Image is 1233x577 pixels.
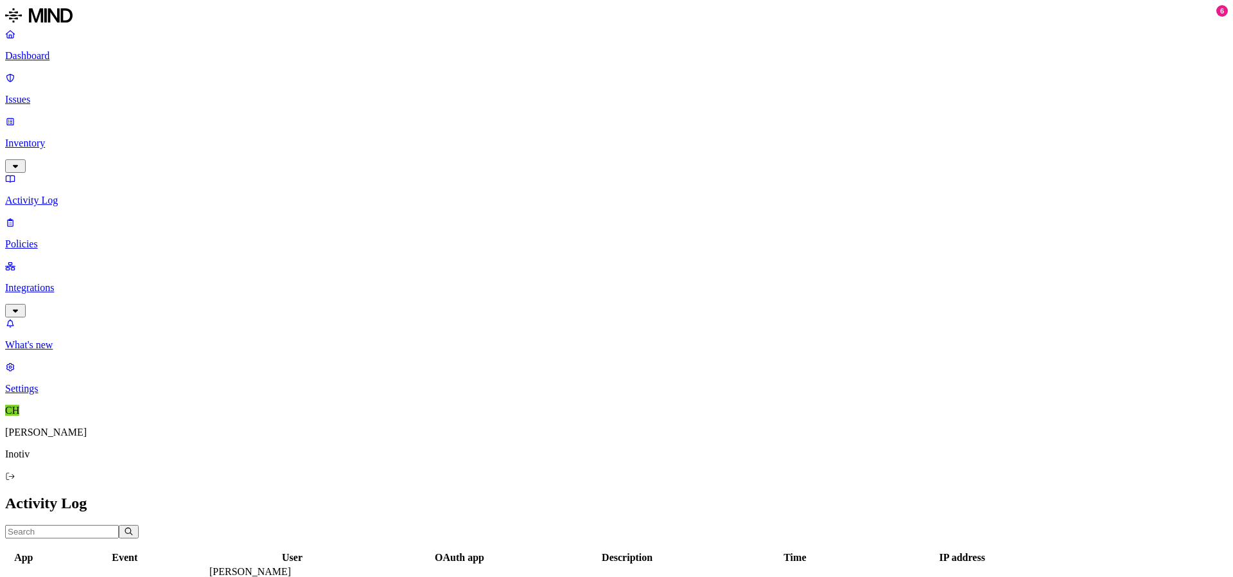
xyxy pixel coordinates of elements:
[5,217,1228,250] a: Policies
[378,552,541,564] div: OAuth app
[544,552,710,564] div: Description
[5,173,1228,206] a: Activity Log
[5,116,1228,171] a: Inventory
[5,525,119,538] input: Search
[5,138,1228,149] p: Inventory
[5,72,1228,105] a: Issues
[5,383,1228,395] p: Settings
[5,238,1228,250] p: Policies
[5,495,1228,512] h2: Activity Log
[5,5,73,26] img: MIND
[5,282,1228,294] p: Integrations
[713,552,877,564] div: Time
[5,260,1228,315] a: Integrations
[5,50,1228,62] p: Dashboard
[5,405,19,416] span: CH
[5,317,1228,351] a: What's new
[5,448,1228,460] p: Inotiv
[43,552,207,564] div: Event
[5,339,1228,351] p: What's new
[5,361,1228,395] a: Settings
[5,28,1228,62] a: Dashboard
[209,552,375,564] div: User
[5,195,1228,206] p: Activity Log
[7,552,40,564] div: App
[879,552,1045,564] div: IP address
[5,94,1228,105] p: Issues
[5,5,1228,28] a: MIND
[1216,5,1228,17] div: 6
